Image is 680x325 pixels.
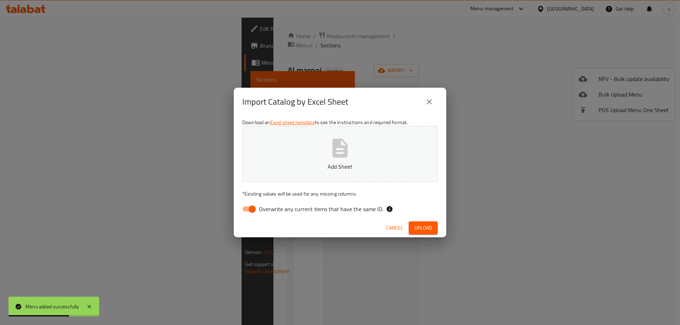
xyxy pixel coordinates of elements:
[234,116,446,219] div: Download an to see the instructions and required format.
[259,205,383,213] span: Overwrite any current items that have the same ID.
[421,93,438,110] button: close
[242,96,348,108] h2: Import Catalog by Excel Sheet
[25,303,79,311] div: Menu added successfully
[270,118,315,127] a: Excel sheet template
[386,224,403,232] span: Cancel
[386,205,393,213] svg: If the overwrite option isn't selected, then the items that match an existing ID will be ignored ...
[383,221,406,234] button: Cancel
[409,221,438,234] button: Upload
[253,162,427,171] p: Add Sheet
[242,190,438,197] p: Existing values will be used for any missing columns.
[242,126,438,182] button: Add Sheet
[414,224,432,232] span: Upload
